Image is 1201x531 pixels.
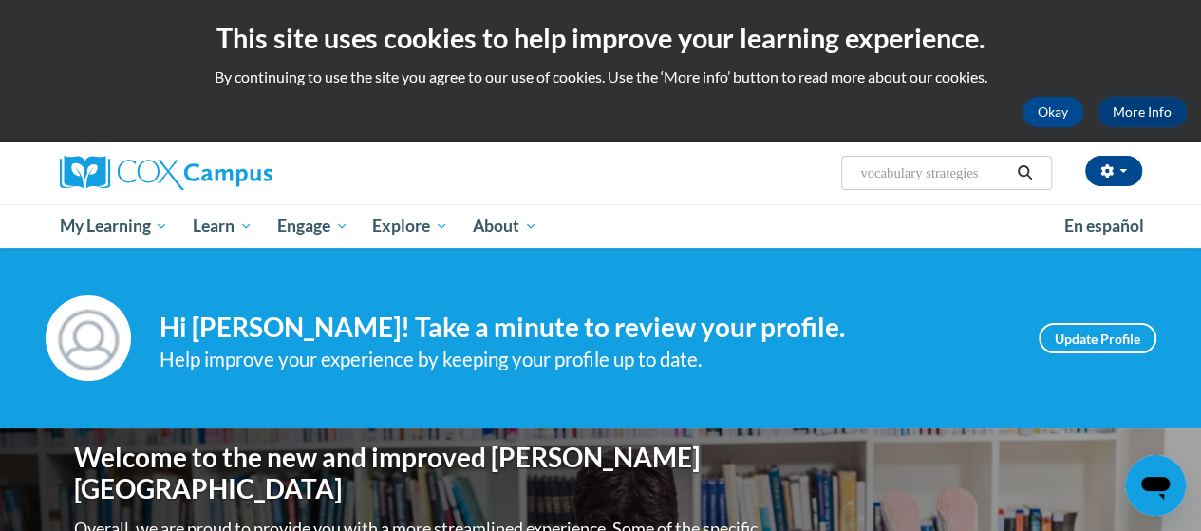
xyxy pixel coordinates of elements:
button: Search [1010,161,1039,184]
a: Cox Campus [60,156,402,190]
div: Main menu [46,204,1156,248]
div: Help improve your experience by keeping your profile up to date. [160,344,1010,375]
button: Account Settings [1085,156,1142,186]
a: About [460,204,550,248]
a: Engage [265,204,361,248]
h2: This site uses cookies to help improve your learning experience. [14,19,1187,57]
span: My Learning [59,215,168,237]
span: Engage [277,215,348,237]
h1: Welcome to the new and improved [PERSON_NAME][GEOGRAPHIC_DATA] [74,442,762,505]
p: By continuing to use the site you agree to our use of cookies. Use the ‘More info’ button to read... [14,66,1187,87]
button: Okay [1023,97,1083,127]
h4: Hi [PERSON_NAME]! Take a minute to review your profile. [160,312,1010,344]
a: Learn [180,204,265,248]
a: Explore [360,204,460,248]
img: Profile Image [46,295,131,381]
a: En español [1052,206,1156,246]
span: Learn [193,215,253,237]
iframe: Button to launch messaging window [1125,455,1186,516]
span: En español [1064,216,1144,236]
a: Update Profile [1039,323,1156,353]
img: Cox Campus [60,156,272,190]
span: About [473,215,537,237]
a: More Info [1098,97,1187,127]
input: Search Courses [858,161,1010,184]
a: My Learning [47,204,181,248]
span: Explore [372,215,448,237]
